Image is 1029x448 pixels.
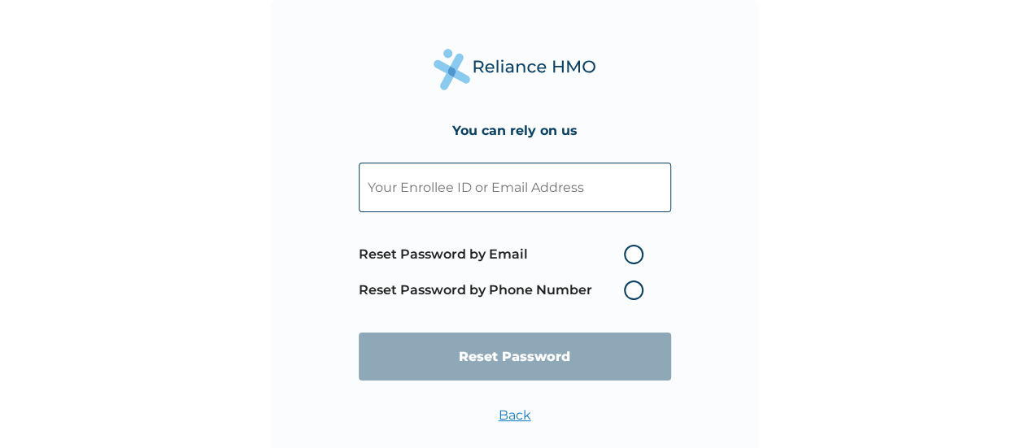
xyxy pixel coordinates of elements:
[359,245,652,264] label: Reset Password by Email
[359,163,671,212] input: Your Enrollee ID or Email Address
[434,49,596,90] img: Reliance Health's Logo
[359,281,652,300] label: Reset Password by Phone Number
[452,123,578,138] h4: You can rely on us
[359,333,671,381] input: Reset Password
[359,237,652,308] span: Password reset method
[499,407,531,423] a: Back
